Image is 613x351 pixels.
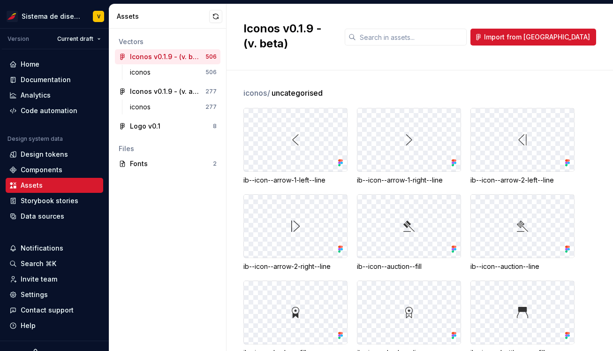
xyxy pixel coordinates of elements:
[21,259,56,268] div: Search ⌘K
[21,305,74,315] div: Contact support
[6,72,103,87] a: Documentation
[243,175,348,185] div: ib--icon--arrow-1-left--line
[6,272,103,287] a: Invite team
[6,193,103,208] a: Storybook stories
[21,106,77,115] div: Code automation
[115,84,220,99] a: Iconos v0.1.9 - (v. actual)277
[356,29,467,46] input: Search in assets...
[213,122,217,130] div: 8
[22,12,82,21] div: Sistema de diseño Iberia
[115,119,220,134] a: Logo v0.18
[6,241,103,256] button: Notifications
[21,275,57,284] div: Invite team
[6,162,103,177] a: Components
[6,303,103,318] button: Contact support
[21,91,51,100] div: Analytics
[115,49,220,64] a: Iconos v0.1.9 - (v. beta)506
[117,12,209,21] div: Assets
[272,87,323,99] span: uncategorised
[205,69,217,76] div: 506
[470,29,596,46] button: Import from [GEOGRAPHIC_DATA]
[6,103,103,118] a: Code automation
[126,65,220,80] a: iconos506
[21,165,62,175] div: Components
[243,21,333,51] h2: Iconos v0.1.9 - (v. beta)
[267,88,270,98] span: /
[130,159,213,168] div: Fonts
[21,244,63,253] div: Notifications
[130,87,200,96] div: Iconos v0.1.9 - (v. actual)
[21,75,71,84] div: Documentation
[21,212,64,221] div: Data sources
[8,35,29,43] div: Version
[130,52,200,61] div: Iconos v0.1.9 - (v. beta)
[130,122,160,131] div: Logo v0.1
[7,11,18,22] img: 55604660-494d-44a9-beb2-692398e9940a.png
[213,160,217,168] div: 2
[130,102,154,112] div: iconos
[6,147,103,162] a: Design tokens
[130,68,154,77] div: iconos
[470,175,575,185] div: ib--icon--arrow-2-left--line
[205,103,217,111] div: 277
[119,37,217,46] div: Vectors
[53,32,105,46] button: Current draft
[6,178,103,193] a: Assets
[21,60,39,69] div: Home
[126,99,220,114] a: iconos277
[57,35,93,43] span: Current draft
[205,88,217,95] div: 277
[357,262,461,271] div: ib--icon--auction--fill
[484,32,590,42] span: Import from [GEOGRAPHIC_DATA]
[115,156,220,171] a: Fonts2
[97,13,100,20] div: V
[21,150,68,159] div: Design tokens
[21,181,43,190] div: Assets
[6,209,103,224] a: Data sources
[6,88,103,103] a: Analytics
[21,321,36,330] div: Help
[243,262,348,271] div: ib--icon--arrow-2-right--line
[6,318,103,333] button: Help
[6,256,103,271] button: Search ⌘K
[6,287,103,302] a: Settings
[21,290,48,299] div: Settings
[21,196,78,206] div: Storybook stories
[2,6,107,26] button: Sistema de diseño IberiaV
[470,262,575,271] div: ib--icon--auction--line
[6,57,103,72] a: Home
[243,87,271,99] span: iconos
[119,144,217,153] div: Files
[357,175,461,185] div: ib--icon--arrow-1-right--line
[8,135,63,143] div: Design system data
[205,53,217,61] div: 506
